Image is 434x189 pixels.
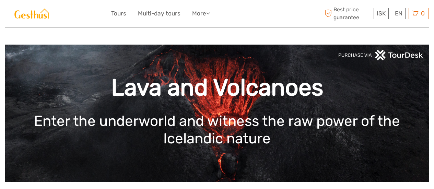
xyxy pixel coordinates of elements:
span: 0 [420,10,426,17]
a: More [192,9,210,19]
span: Best price guarantee [323,6,372,21]
a: Tours [111,9,126,19]
div: EN [392,8,406,19]
h1: Lava and Volcanoes [15,74,419,102]
span: ISK [377,10,386,17]
a: Multi-day tours [138,9,180,19]
img: 793-558c535f-1fea-42e8-a7af-40abf53c5f2f_logo_small.jpg [5,5,58,22]
img: PurchaseViaTourDeskwhite.png [338,50,424,60]
h1: Enter the underworld and witness the raw power of the Icelandic nature [15,113,419,147]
